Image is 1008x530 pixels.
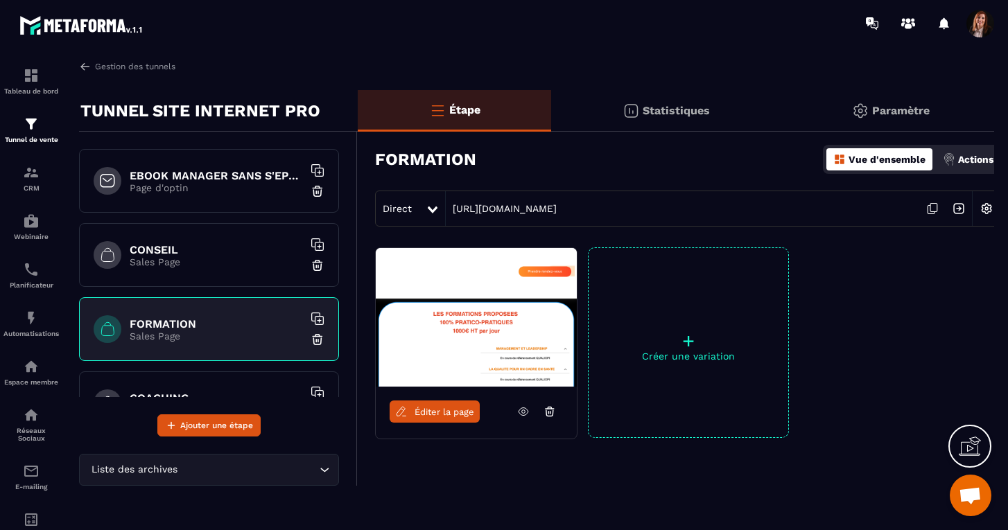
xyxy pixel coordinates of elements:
[23,164,40,181] img: formation
[311,333,324,346] img: trash
[872,104,930,117] p: Paramètre
[943,153,955,166] img: actions.d6e523a2.png
[3,154,59,202] a: formationformationCRM
[3,184,59,192] p: CRM
[23,213,40,229] img: automations
[23,67,40,84] img: formation
[3,452,59,501] a: emailemailE-mailing
[589,351,788,362] p: Créer une variation
[946,195,972,222] img: arrow-next.bcc2205e.svg
[643,104,710,117] p: Statistiques
[3,87,59,95] p: Tableau de bord
[23,407,40,423] img: social-network
[833,153,846,166] img: dashboard-orange.40269519.svg
[88,462,180,477] span: Liste des archives
[3,202,59,251] a: automationsautomationsWebinaire
[3,57,59,105] a: formationformationTableau de bord
[180,418,253,432] span: Ajouter une étape
[415,407,474,417] span: Éditer la page
[23,116,40,132] img: formation
[973,195,1000,222] img: setting-w.858f3a88.svg
[849,154,926,165] p: Vue d'ensemble
[390,400,480,423] a: Éditer la page
[130,317,303,330] h6: FORMATION
[23,463,40,479] img: email
[79,60,92,73] img: arrow
[623,103,639,119] img: stats.20deebd0.svg
[3,105,59,154] a: formationformationTunnel de vente
[376,248,577,387] img: image
[311,258,324,272] img: trash
[589,331,788,351] p: +
[130,182,303,193] p: Page d'optin
[3,136,59,143] p: Tunnel de vente
[23,261,40,278] img: scheduler
[157,414,261,436] button: Ajouter une étape
[3,427,59,442] p: Réseaux Sociaux
[79,454,339,486] div: Search for option
[311,184,324,198] img: trash
[130,243,303,256] h6: CONSEIL
[383,203,412,214] span: Direct
[130,169,303,182] h6: EBOOK MANAGER SANS S'EPUISER OFFERT
[3,396,59,452] a: social-networksocial-networkRéseaux Sociaux
[3,251,59,299] a: schedulerschedulerPlanificateur
[180,462,316,477] input: Search for option
[130,391,303,405] h6: COACHING
[130,330,303,342] p: Sales Page
[449,103,480,116] p: Étape
[3,348,59,396] a: automationsautomationsEspace membre
[23,310,40,326] img: automations
[3,299,59,348] a: automationsautomationsAutomatisations
[3,330,59,337] p: Automatisations
[80,97,320,125] p: TUNNEL SITE INTERNET PRO
[950,475,991,516] a: Ouvrir le chat
[23,358,40,375] img: automations
[19,12,144,37] img: logo
[3,233,59,240] p: Webinaire
[3,378,59,386] p: Espace membre
[79,60,175,73] a: Gestion des tunnels
[375,150,476,169] h3: FORMATION
[3,281,59,289] p: Planificateur
[958,154,993,165] p: Actions
[852,103,869,119] img: setting-gr.5f69749f.svg
[3,483,59,491] p: E-mailing
[23,511,40,528] img: accountant
[429,102,446,118] img: bars-o.4a397970.svg
[130,256,303,267] p: Sales Page
[446,203,557,214] a: [URL][DOMAIN_NAME]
